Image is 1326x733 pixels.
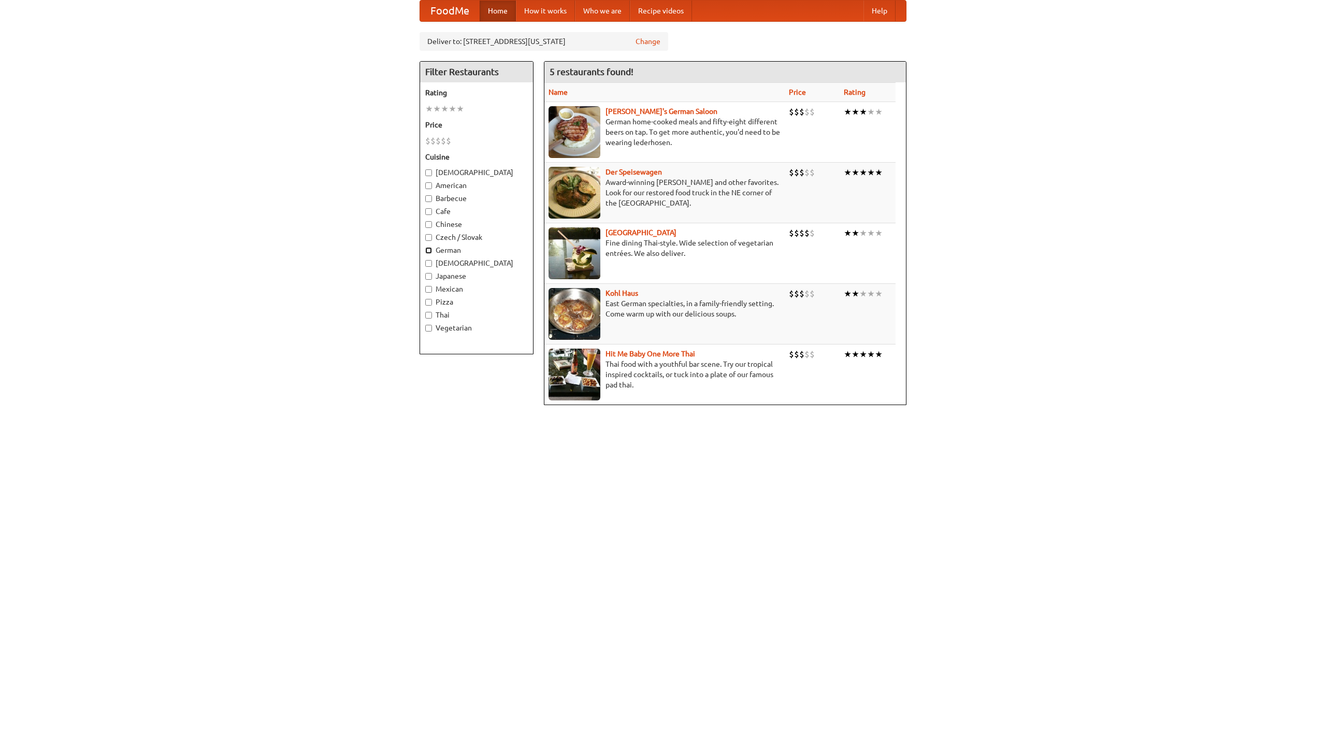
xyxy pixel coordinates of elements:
li: ★ [867,288,875,299]
a: Home [480,1,516,21]
li: $ [789,349,794,360]
li: ★ [441,103,449,114]
p: Award-winning [PERSON_NAME] and other favorites. Look for our restored food truck in the NE corne... [549,177,781,208]
li: ★ [859,288,867,299]
li: ★ [859,167,867,178]
li: $ [789,288,794,299]
a: Kohl Haus [606,289,638,297]
li: ★ [844,349,852,360]
li: $ [789,167,794,178]
input: Pizza [425,299,432,306]
img: kohlhaus.jpg [549,288,600,340]
label: Vegetarian [425,323,528,333]
a: Der Speisewagen [606,168,662,176]
li: $ [804,288,810,299]
li: $ [799,106,804,118]
li: ★ [875,349,883,360]
li: ★ [456,103,464,114]
input: Cafe [425,208,432,215]
p: Thai food with a youthful bar scene. Try our tropical inspired cocktails, or tuck into a plate of... [549,359,781,390]
label: [DEMOGRAPHIC_DATA] [425,258,528,268]
input: American [425,182,432,189]
label: Cafe [425,206,528,217]
li: ★ [859,349,867,360]
label: Czech / Slovak [425,232,528,242]
label: Chinese [425,219,528,229]
li: ★ [859,106,867,118]
li: ★ [852,227,859,239]
h5: Price [425,120,528,130]
li: $ [794,288,799,299]
a: [PERSON_NAME]'s German Saloon [606,107,717,116]
li: ★ [867,106,875,118]
li: ★ [852,106,859,118]
li: $ [810,106,815,118]
label: Japanese [425,271,528,281]
input: Japanese [425,273,432,280]
ng-pluralize: 5 restaurants found! [550,67,633,77]
input: Czech / Slovak [425,234,432,241]
li: $ [799,167,804,178]
input: Mexican [425,286,432,293]
li: $ [810,288,815,299]
input: Chinese [425,221,432,228]
input: [DEMOGRAPHIC_DATA] [425,169,432,176]
img: babythai.jpg [549,349,600,400]
li: ★ [875,227,883,239]
li: $ [794,227,799,239]
img: satay.jpg [549,227,600,279]
li: ★ [875,106,883,118]
li: ★ [867,167,875,178]
li: ★ [867,227,875,239]
li: ★ [867,349,875,360]
label: Thai [425,310,528,320]
input: [DEMOGRAPHIC_DATA] [425,260,432,267]
li: $ [804,106,810,118]
li: $ [804,349,810,360]
div: Deliver to: [STREET_ADDRESS][US_STATE] [420,32,668,51]
a: Hit Me Baby One More Thai [606,350,695,358]
li: $ [804,167,810,178]
input: Vegetarian [425,325,432,332]
li: $ [810,349,815,360]
a: Change [636,36,660,47]
label: German [425,245,528,255]
input: German [425,247,432,254]
li: $ [799,227,804,239]
li: ★ [844,288,852,299]
label: Barbecue [425,193,528,204]
li: $ [799,349,804,360]
label: [DEMOGRAPHIC_DATA] [425,167,528,178]
input: Barbecue [425,195,432,202]
h5: Cuisine [425,152,528,162]
li: $ [810,227,815,239]
h5: Rating [425,88,528,98]
label: American [425,180,528,191]
a: Name [549,88,568,96]
li: $ [789,227,794,239]
li: ★ [852,349,859,360]
a: Price [789,88,806,96]
li: $ [441,135,446,147]
li: $ [794,349,799,360]
li: ★ [425,103,433,114]
li: $ [804,227,810,239]
li: ★ [844,106,852,118]
li: ★ [852,288,859,299]
li: $ [799,288,804,299]
b: [GEOGRAPHIC_DATA] [606,228,676,237]
li: $ [436,135,441,147]
a: Help [863,1,896,21]
label: Pizza [425,297,528,307]
li: ★ [852,167,859,178]
li: $ [794,106,799,118]
li: $ [425,135,430,147]
li: $ [794,167,799,178]
a: Who we are [575,1,630,21]
p: East German specialties, in a family-friendly setting. Come warm up with our delicious soups. [549,298,781,319]
h4: Filter Restaurants [420,62,533,82]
